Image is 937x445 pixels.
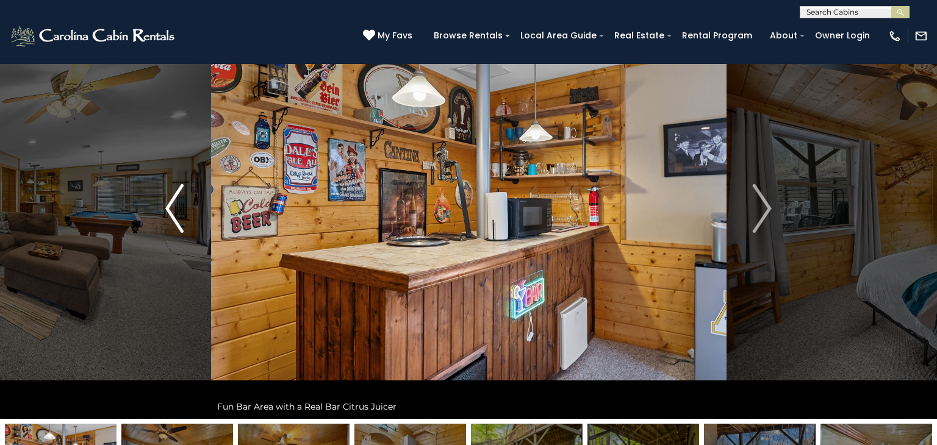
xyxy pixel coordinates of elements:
img: arrow [753,184,772,233]
a: Browse Rentals [428,26,509,45]
img: phone-regular-white.png [888,29,902,43]
img: arrow [165,184,184,233]
a: Real Estate [608,26,670,45]
img: mail-regular-white.png [914,29,928,43]
a: Rental Program [676,26,758,45]
a: Owner Login [809,26,876,45]
a: About [764,26,803,45]
span: My Favs [378,29,412,42]
img: White-1-2.png [9,24,178,48]
a: My Favs [363,29,415,43]
a: Local Area Guide [514,26,603,45]
div: Fun Bar Area with a Real Bar Citrus Juicer [211,394,727,419]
